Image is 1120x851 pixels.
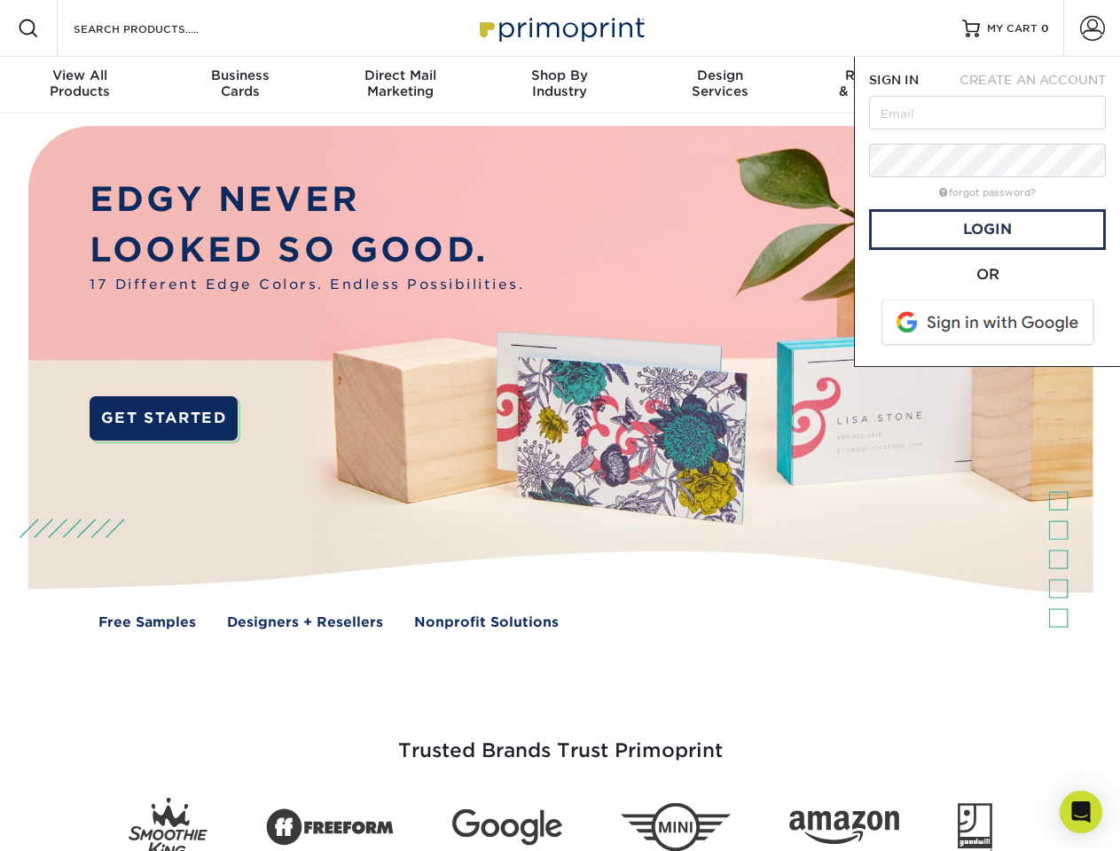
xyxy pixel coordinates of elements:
span: 17 Different Edge Colors. Endless Possibilities. [90,275,524,295]
a: GET STARTED [90,396,238,441]
span: Business [160,67,319,83]
div: OR [869,264,1106,285]
span: MY CART [987,21,1038,36]
a: Login [869,209,1106,250]
a: BusinessCards [160,57,319,113]
span: Direct Mail [320,67,480,83]
a: DesignServices [640,57,800,113]
a: Resources& Templates [800,57,959,113]
div: Services [640,67,800,99]
span: SIGN IN [869,73,919,87]
img: Goodwill [958,803,992,851]
a: forgot password? [939,187,1036,199]
span: Resources [800,67,959,83]
a: Designers + Resellers [227,613,383,633]
span: Design [640,67,800,83]
a: Free Samples [98,613,196,633]
span: CREATE AN ACCOUNT [959,73,1106,87]
input: Email [869,96,1106,129]
iframe: Google Customer Reviews [4,797,151,845]
input: SEARCH PRODUCTS..... [72,18,245,39]
span: Shop By [480,67,639,83]
a: Shop ByIndustry [480,57,639,113]
span: 0 [1041,22,1049,35]
div: Marketing [320,67,480,99]
img: Primoprint [472,9,649,47]
a: Nonprofit Solutions [414,613,559,633]
a: Direct MailMarketing [320,57,480,113]
div: Cards [160,67,319,99]
h3: Trusted Brands Trust Primoprint [42,697,1079,784]
p: LOOKED SO GOOD. [90,225,524,276]
p: EDGY NEVER [90,175,524,225]
div: Open Intercom Messenger [1060,791,1102,833]
div: & Templates [800,67,959,99]
div: Industry [480,67,639,99]
img: Google [452,809,562,846]
img: Amazon [789,811,899,845]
